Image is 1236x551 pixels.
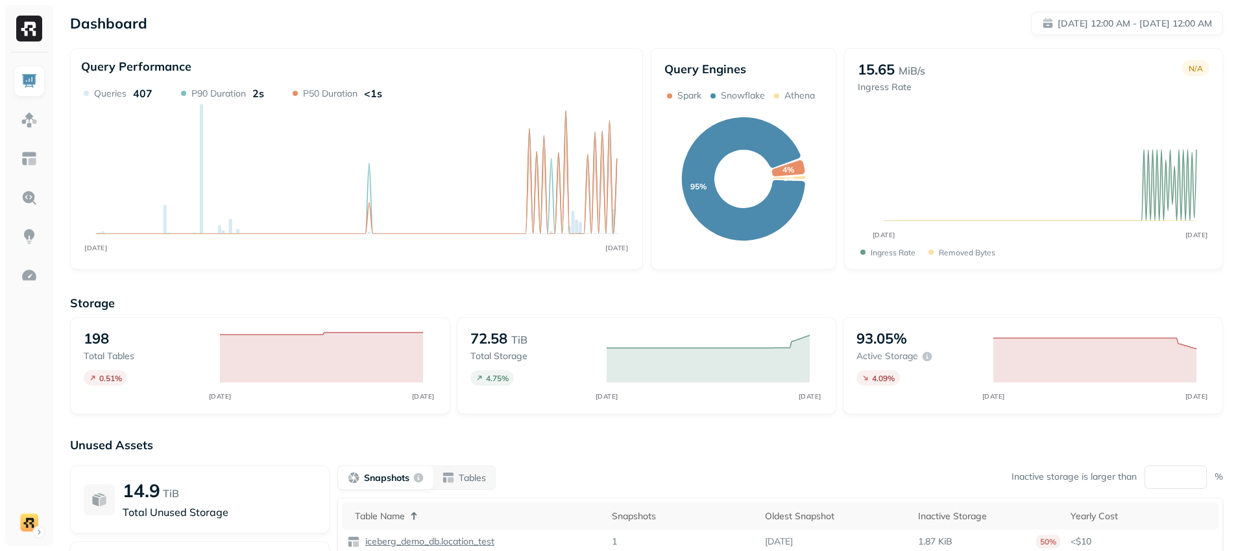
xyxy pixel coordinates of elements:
p: 72.58 [470,329,507,347]
p: Tables [459,472,486,484]
img: table [347,535,360,548]
p: P90 Duration [191,88,246,100]
p: Ingress Rate [858,81,925,93]
p: Spark [677,89,701,102]
p: 0.51 % [99,373,122,383]
p: <1s [364,87,382,100]
p: 4.75 % [486,373,509,383]
tspan: [DATE] [982,392,1004,401]
div: Oldest Snapshot [765,510,908,522]
tspan: [DATE] [798,392,821,401]
tspan: [DATE] [1185,231,1207,239]
img: Insights [21,228,38,245]
p: 15.65 [858,60,895,78]
p: % [1215,471,1223,483]
p: 93.05% [856,329,907,347]
p: Query Performance [81,59,191,74]
p: TiB [511,332,527,347]
p: <$10 [1071,535,1213,548]
p: Removed bytes [939,248,995,257]
text: 4% [782,165,794,174]
p: Total Unused Storage [123,504,316,520]
tspan: [DATE] [595,392,618,401]
div: Snapshots [612,510,755,522]
p: 2s [252,87,264,100]
p: MiB/s [899,63,925,78]
p: Ingress Rate [871,248,915,257]
div: Yearly Cost [1071,510,1213,522]
p: N/A [1189,64,1203,73]
p: Total storage [470,350,594,362]
p: 14.9 [123,479,160,502]
p: Inactive storage is larger than [1012,471,1137,483]
p: Athena [784,89,815,102]
img: demo [20,513,38,532]
img: Dashboard [21,73,38,89]
p: Inactive Storage [918,510,987,522]
p: 50% [1036,535,1060,548]
p: 1.87 KiB [918,535,952,548]
tspan: [DATE] [84,244,107,252]
img: Optimization [21,267,38,284]
p: Unused Assets [70,438,1223,452]
tspan: [DATE] [412,392,435,401]
p: Storage [70,296,1223,311]
div: Table Name [355,508,601,524]
a: iceberg_demo_db.location_test [360,535,494,548]
tspan: [DATE] [209,392,232,401]
tspan: [DATE] [605,244,628,252]
img: Ryft [16,16,42,41]
tspan: [DATE] [872,231,895,239]
p: Dashboard [70,14,147,32]
img: Assets [21,111,38,128]
p: [DATE] [765,535,793,548]
button: [DATE] 12:00 AM - [DATE] 12:00 AM [1031,12,1223,35]
p: 198 [84,329,109,347]
p: 407 [133,87,152,100]
p: [DATE] 12:00 AM - [DATE] 12:00 AM [1058,18,1212,30]
p: TiB [163,486,179,501]
p: 4.09 % [872,373,895,383]
p: iceberg_demo_db.location_test [363,535,494,548]
p: Snapshots [364,472,409,484]
p: Queries [94,88,127,100]
p: Query Engines [664,62,823,76]
p: Total tables [84,350,207,362]
tspan: [DATE] [1185,392,1207,401]
p: Snowflake [721,89,765,102]
img: Asset Explorer [21,150,38,167]
img: Query Explorer [21,189,38,206]
text: 95% [690,182,707,191]
text: 1% [783,173,795,183]
p: 1 [612,535,617,548]
p: P50 Duration [303,88,357,100]
p: Active storage [856,350,918,362]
